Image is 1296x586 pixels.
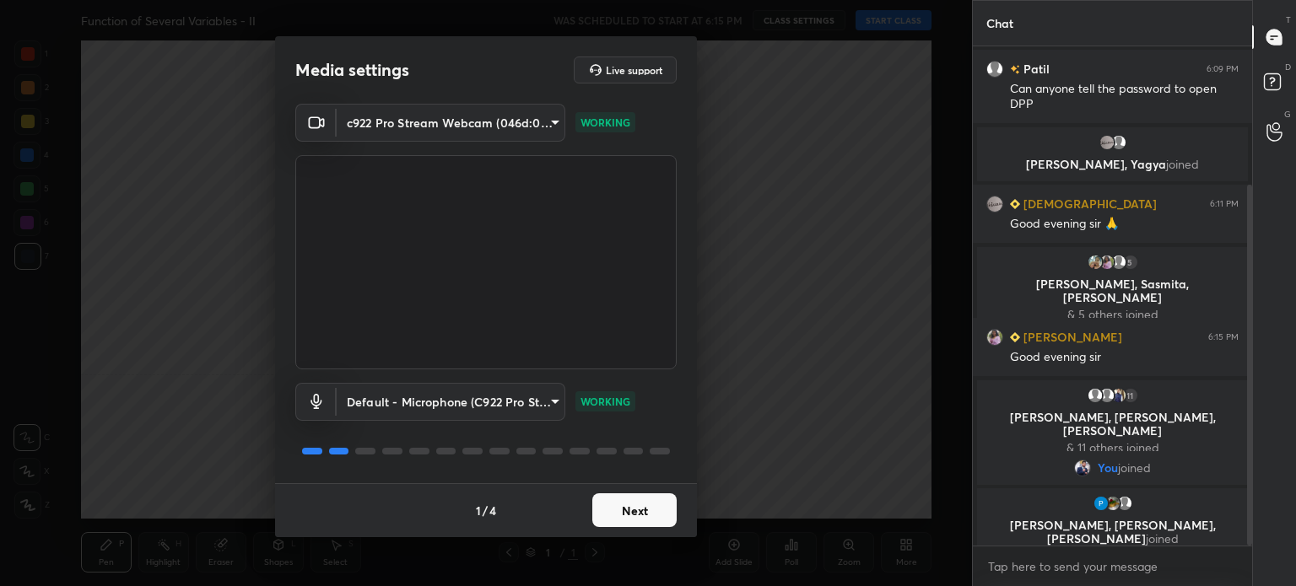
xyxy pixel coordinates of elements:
span: joined [1166,156,1199,172]
p: WORKING [580,115,630,130]
h5: Live support [606,65,662,75]
img: 2821f8728d084cb19cd10664b74b0146.jpg [986,329,1003,346]
h4: 4 [489,502,496,519]
img: Learner_Badge_beginner_1_8b307cf2a0.svg [1010,199,1020,209]
p: T [1286,13,1291,26]
span: joined [1146,530,1179,546]
h6: [DEMOGRAPHIC_DATA] [1020,195,1157,212]
img: 3665861c91af40c7882c0fc6b89fae5c.jpg [1074,460,1091,476]
img: 2821f8728d084cb19cd10664b74b0146.jpg [1099,254,1115,271]
div: Good evening sir 🙏 [1010,216,1239,233]
div: 6:11 PM [1210,199,1239,209]
img: 032f13f0145e4b90a5e2c69cca7e140a.jpg [986,196,1003,212]
div: Can anyone tell the password to open DPP [1010,81,1239,113]
span: joined [1118,461,1151,475]
div: c922 Pro Stream Webcam (046d:085c) [337,383,565,421]
span: You [1098,461,1118,475]
div: 5 [1122,254,1139,271]
div: grid [973,46,1252,546]
img: default.png [1087,387,1104,404]
p: & 11 others joined [987,441,1238,454]
img: 0ef481cfe3c1490f943d9e9301b69bd6.jpg [1087,254,1104,271]
p: Chat [973,1,1027,46]
div: 11 [1122,387,1139,404]
img: 032f13f0145e4b90a5e2c69cca7e140a.jpg [1099,134,1115,151]
img: 114ee27e95f24a41b24e8f0bba361cb3.jpg [1110,387,1127,404]
p: [PERSON_NAME], Yagya [987,158,1238,171]
p: [PERSON_NAME], Sasmita, [PERSON_NAME] [987,277,1238,304]
button: Next [592,493,677,527]
p: WORKING [580,394,630,409]
div: c922 Pro Stream Webcam (046d:085c) [337,104,565,142]
p: [PERSON_NAME], [PERSON_NAME], [PERSON_NAME] [987,519,1238,546]
img: Learner_Badge_beginner_1_8b307cf2a0.svg [1010,332,1020,342]
p: D [1285,61,1291,73]
div: Good evening sir [1010,349,1239,366]
img: default.png [1099,387,1115,404]
p: [PERSON_NAME], [PERSON_NAME], [PERSON_NAME] [987,411,1238,438]
h4: 1 [476,502,481,519]
img: no-rating-badge.077c3623.svg [1010,65,1020,74]
img: default.png [1110,254,1127,271]
div: 6:15 PM [1208,332,1239,342]
div: 6:09 PM [1207,64,1239,74]
img: 3eaa0bc7e873441e93d16e85a1861008.42855496_3 [1093,495,1110,512]
h4: / [483,502,488,519]
h6: [PERSON_NAME] [1020,328,1122,346]
img: default.png [1110,134,1127,151]
img: default.png [1116,495,1133,512]
img: 830e1341df3b4cf0a51bed17eebaa3c9.jpg [1104,495,1121,512]
h6: Patil [1020,60,1050,78]
h2: Media settings [295,59,409,81]
p: G [1284,108,1291,121]
p: & 5 others joined [987,308,1238,321]
img: default.png [986,61,1003,78]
